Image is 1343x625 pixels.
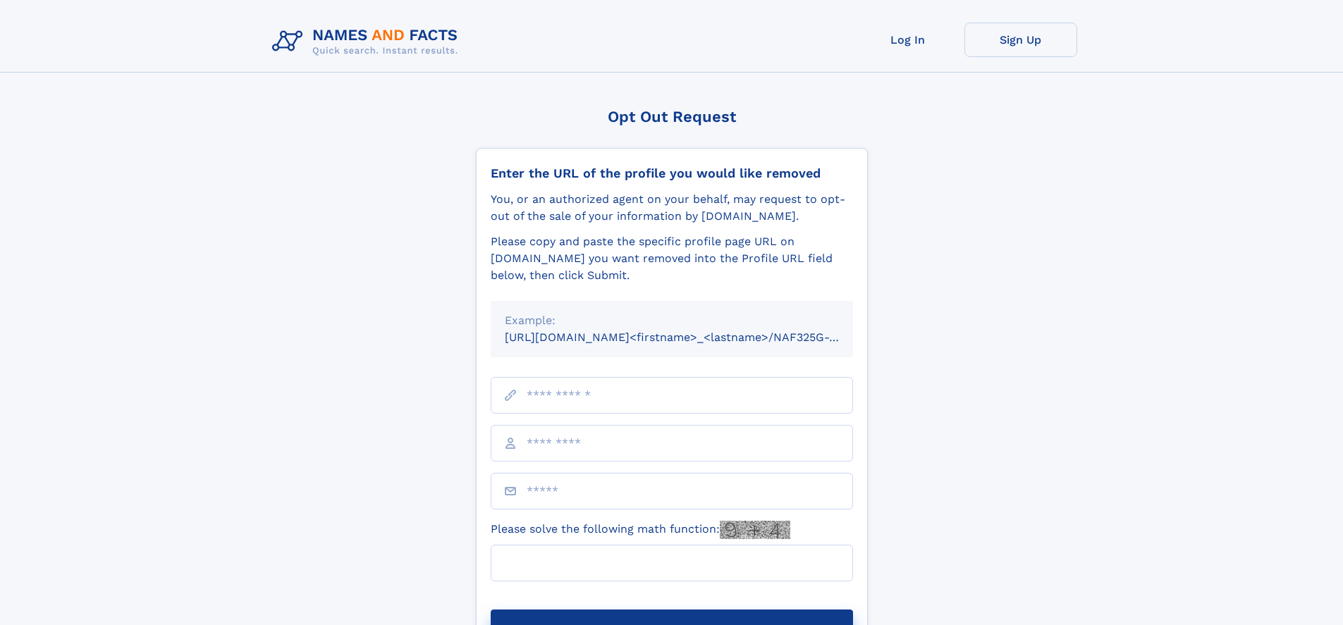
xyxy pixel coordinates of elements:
[491,233,853,284] div: Please copy and paste the specific profile page URL on [DOMAIN_NAME] you want removed into the Pr...
[491,521,790,539] label: Please solve the following math function:
[266,23,470,61] img: Logo Names and Facts
[852,23,964,57] a: Log In
[505,330,880,344] small: [URL][DOMAIN_NAME]<firstname>_<lastname>/NAF325G-xxxxxxxx
[476,108,868,125] div: Opt Out Request
[505,312,839,329] div: Example:
[964,23,1077,57] a: Sign Up
[491,166,853,181] div: Enter the URL of the profile you would like removed
[491,191,853,225] div: You, or an authorized agent on your behalf, may request to opt-out of the sale of your informatio...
